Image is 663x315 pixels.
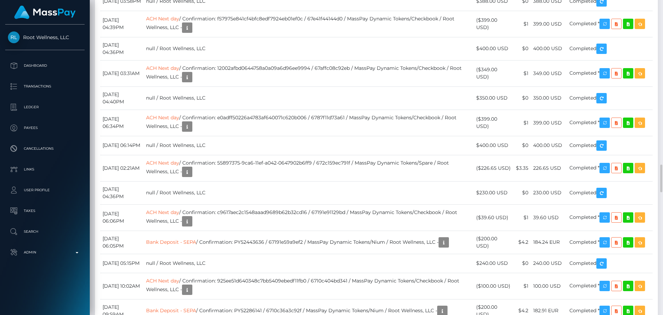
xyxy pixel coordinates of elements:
a: Dashboard [5,57,85,74]
td: 100.00 USD [531,273,567,299]
td: $230.00 USD [474,181,513,204]
td: [DATE] 06:14PM [100,136,144,155]
td: ($349.00 USD) [474,60,513,86]
td: [DATE] 04:40PM [100,86,144,110]
td: ($226.65 USD) [474,155,513,181]
td: Completed [567,254,653,273]
td: Completed * [567,110,653,136]
td: Completed * [567,60,653,86]
td: 350.00 USD [531,86,567,110]
td: 399.00 USD [531,11,567,37]
td: Completed * [567,231,653,254]
td: $0 [513,181,531,204]
td: / Confirmation: f57975e841cf4bfc8edf7924eb01ef0c / 67e41f44144d0 / MassPay Dynamic Tokens/Checkbo... [144,11,474,37]
td: $3.35 [513,155,531,181]
a: Taxes [5,202,85,220]
td: / Confirmation: e0adff50226a4783af640071c620b006 / 6787f11d73a61 / MassPay Dynamic Tokens/Checkbo... [144,110,474,136]
img: MassPay Logo [14,6,76,19]
td: 184.24 EUR [531,231,567,254]
a: ACH Next day [146,65,179,71]
p: Admin [8,247,82,258]
p: User Profile [8,185,82,195]
td: [DATE] 06:06PM [100,204,144,231]
td: $0 [513,136,531,155]
td: ($399.00 USD) [474,110,513,136]
td: Completed * [567,11,653,37]
td: [DATE] 04:39PM [100,11,144,37]
td: [DATE] 06:05PM [100,231,144,254]
a: Cancellations [5,140,85,157]
a: Links [5,161,85,178]
a: Payees [5,119,85,137]
a: User Profile [5,182,85,199]
p: Search [8,226,82,237]
td: 400.00 USD [531,136,567,155]
td: 39.60 USD [531,204,567,231]
td: null / Root Wellness, LLC [144,136,474,155]
td: [DATE] 04:36PM [100,37,144,60]
td: $0 [513,86,531,110]
td: null / Root Wellness, LLC [144,254,474,273]
a: Search [5,223,85,240]
td: $240.00 USD [474,254,513,273]
td: / Confirmation: 55897375-9ca6-11ef-a042-0647902b6ff9 / 672c159ec791f / MassPay Dynamic Tokens/Spa... [144,155,474,181]
p: Dashboard [8,61,82,71]
td: [DATE] 05:15PM [100,254,144,273]
a: ACH Next day [146,16,179,22]
td: null / Root Wellness, LLC [144,181,474,204]
td: 400.00 USD [531,37,567,60]
td: $1 [513,110,531,136]
td: [DATE] 03:31AM [100,60,144,86]
td: null / Root Wellness, LLC [144,86,474,110]
td: / Confirmation: PY52443636 / 67191e59a9ef2 / MassPay Dynamic Tokens/Nium / Root Wellness, LLC - [144,231,474,254]
td: $0 [513,254,531,273]
td: $400.00 USD [474,136,513,155]
p: Taxes [8,206,82,216]
td: $0 [513,37,531,60]
td: Completed * [567,273,653,299]
p: Payees [8,123,82,133]
td: 230.00 USD [531,181,567,204]
td: / Confirmation: 12002afbd0644758a0a09a6d96ee9994 / 67affc08c92eb / MassPay Dynamic Tokens/Checkbo... [144,60,474,86]
td: ($100.00 USD) [474,273,513,299]
a: ACH Next day [146,278,179,284]
td: Completed [567,136,653,155]
a: Admin [5,244,85,261]
td: Completed [567,37,653,60]
td: $4.2 [513,231,531,254]
a: ACH Next day [146,209,179,215]
td: Completed * [567,204,653,231]
td: 226.65 USD [531,155,567,181]
td: 399.00 USD [531,110,567,136]
td: Completed [567,181,653,204]
td: ($200.00 USD) [474,231,513,254]
td: $400.00 USD [474,37,513,60]
td: / Confirmation: c9617aec2c1548aaad9689b62b32cd16 / 67191e91129bd / MassPay Dynamic Tokens/Checkbo... [144,204,474,231]
a: Ledger [5,99,85,116]
td: [DATE] 10:02AM [100,273,144,299]
td: [DATE] 06:34PM [100,110,144,136]
td: [DATE] 04:36PM [100,181,144,204]
p: Transactions [8,81,82,92]
td: $1 [513,204,531,231]
td: $1 [513,60,531,86]
td: $1 [513,11,531,37]
td: Completed [567,86,653,110]
td: $1 [513,273,531,299]
td: ($399.00 USD) [474,11,513,37]
p: Ledger [8,102,82,112]
img: Root Wellness, LLC [8,31,20,43]
td: Completed * [567,155,653,181]
a: Bank Deposit - SEPA [146,307,196,314]
td: $350.00 USD [474,86,513,110]
td: 240.00 USD [531,254,567,273]
td: [DATE] 02:21AM [100,155,144,181]
td: 349.00 USD [531,60,567,86]
td: ($39.60 USD) [474,204,513,231]
p: Links [8,164,82,175]
a: Bank Deposit - SEPA [146,239,196,245]
span: Root Wellness, LLC [5,34,85,40]
td: / Confirmation: 925ee51d640348c7bb5409ebedf11fb0 / 6710c404bd341 / MassPay Dynamic Tokens/Checkbo... [144,273,474,299]
td: null / Root Wellness, LLC [144,37,474,60]
a: ACH Next day [146,160,179,166]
